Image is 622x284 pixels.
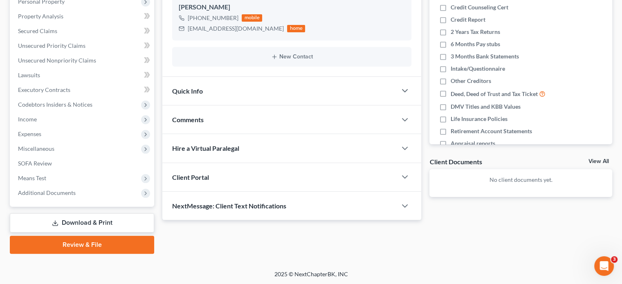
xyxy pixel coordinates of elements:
span: Intake/Questionnaire [451,65,505,73]
span: Appraisal reports [451,139,495,148]
div: Client Documents [429,157,482,166]
span: Additional Documents [18,189,76,196]
span: DMV Titles and KBB Values [451,103,521,111]
span: Executory Contracts [18,86,70,93]
a: Property Analysis [11,9,154,24]
span: Credit Counseling Cert [451,3,508,11]
a: View All [588,159,609,164]
a: SOFA Review [11,156,154,171]
span: 3 [611,256,618,263]
span: Hire a Virtual Paralegal [172,144,239,152]
span: Deed, Deed of Trust and Tax Ticket [451,90,538,98]
span: 2 Years Tax Returns [451,28,500,36]
span: 3 Months Bank Statements [451,52,519,60]
div: [PERSON_NAME] [179,2,405,12]
div: [EMAIL_ADDRESS][DOMAIN_NAME] [188,25,284,33]
span: Property Analysis [18,13,63,20]
span: Client Portal [172,173,209,181]
span: Life Insurance Policies [451,115,507,123]
p: No client documents yet. [436,176,606,184]
span: SOFA Review [18,160,52,167]
a: Download & Print [10,213,154,233]
span: Quick Info [172,87,203,95]
a: Lawsuits [11,68,154,83]
div: home [287,25,305,32]
a: Executory Contracts [11,83,154,97]
span: Comments [172,116,204,123]
div: [PHONE_NUMBER] [188,14,238,22]
a: Unsecured Nonpriority Claims [11,53,154,68]
span: Secured Claims [18,27,57,34]
span: Codebtors Insiders & Notices [18,101,92,108]
a: Review & File [10,236,154,254]
a: Unsecured Priority Claims [11,38,154,53]
span: Other Creditors [451,77,491,85]
span: 6 Months Pay stubs [451,40,500,48]
span: Unsecured Nonpriority Claims [18,57,96,64]
span: Retirement Account Statements [451,127,532,135]
span: Unsecured Priority Claims [18,42,85,49]
span: NextMessage: Client Text Notifications [172,202,286,210]
iframe: Intercom live chat [594,256,614,276]
span: Expenses [18,130,41,137]
span: Means Test [18,174,46,181]
span: Credit Report [451,16,485,24]
div: mobile [242,14,262,22]
button: New Contact [179,54,405,60]
span: Miscellaneous [18,145,54,152]
a: Secured Claims [11,24,154,38]
span: Lawsuits [18,72,40,78]
span: Income [18,116,37,123]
